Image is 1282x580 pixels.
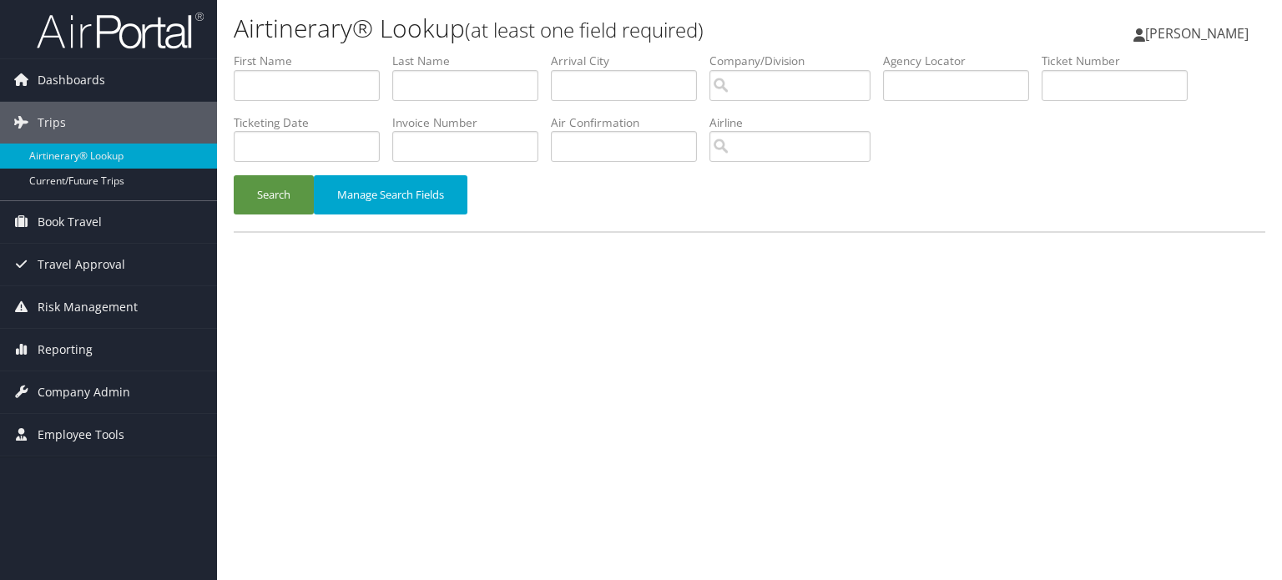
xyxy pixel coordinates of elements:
label: Arrival City [551,53,709,69]
label: Ticketing Date [234,114,392,131]
span: Dashboards [38,59,105,101]
span: Book Travel [38,201,102,243]
label: First Name [234,53,392,69]
label: Agency Locator [883,53,1042,69]
span: Reporting [38,329,93,371]
span: Travel Approval [38,244,125,285]
label: Air Confirmation [551,114,709,131]
h1: Airtinerary® Lookup [234,11,921,46]
button: Search [234,175,314,214]
span: Employee Tools [38,414,124,456]
label: Ticket Number [1042,53,1200,69]
label: Last Name [392,53,551,69]
small: (at least one field required) [465,16,704,43]
label: Invoice Number [392,114,551,131]
label: Airline [709,114,883,131]
span: Company Admin [38,371,130,413]
span: Trips [38,102,66,144]
button: Manage Search Fields [314,175,467,214]
span: Risk Management [38,286,138,328]
a: [PERSON_NAME] [1133,8,1265,58]
span: [PERSON_NAME] [1145,24,1249,43]
label: Company/Division [709,53,883,69]
img: airportal-logo.png [37,11,204,50]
